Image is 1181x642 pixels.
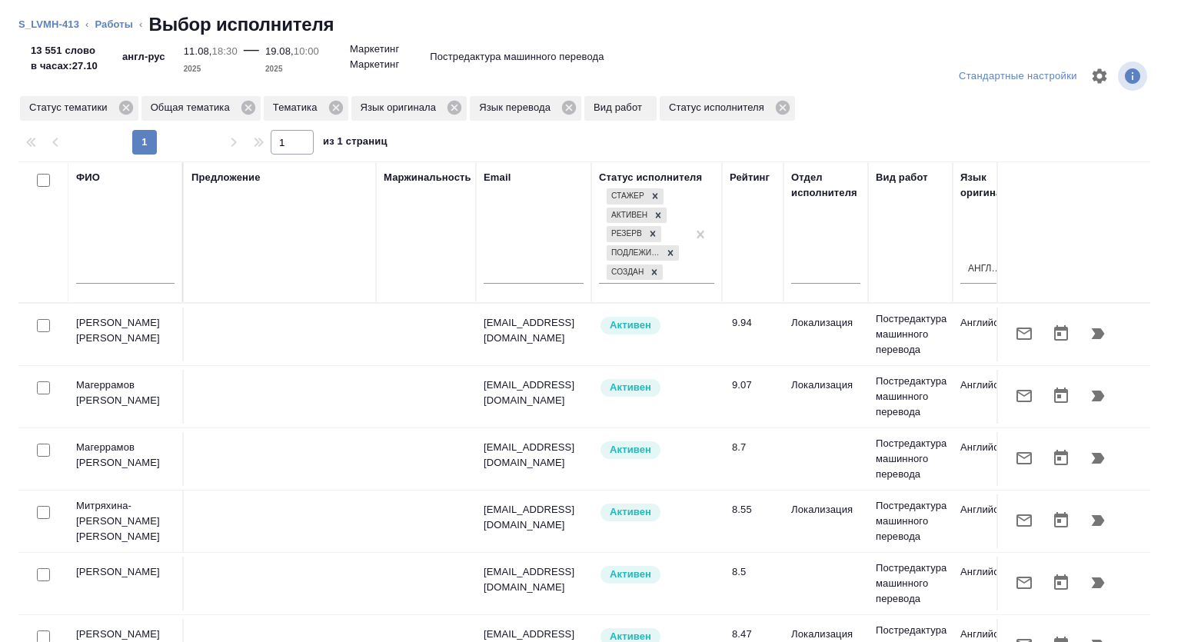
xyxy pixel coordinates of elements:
[607,188,647,205] div: Стажер
[1080,564,1116,601] button: Продолжить
[876,311,945,358] p: Постредактура машинного перевода
[730,170,770,185] div: Рейтинг
[732,627,776,642] div: 8.47
[1043,378,1080,414] button: Открыть календарь загрузки
[1043,502,1080,539] button: Открыть календарь загрузки
[1080,315,1116,352] button: Продолжить
[76,170,100,185] div: ФИО
[68,557,184,610] td: [PERSON_NAME]
[1081,58,1118,95] span: Настроить таблицу
[953,308,1037,361] td: Английский
[1080,440,1116,477] button: Продолжить
[20,96,138,121] div: Статус тематики
[37,506,50,519] input: Выбери исполнителей, чтобы отправить приглашение на работу
[68,432,184,486] td: Магеррамов [PERSON_NAME]
[264,96,348,121] div: Тематика
[384,170,471,185] div: Маржинальность
[610,380,651,395] p: Активен
[783,494,868,548] td: Локализация
[18,12,1163,37] nav: breadcrumb
[791,170,860,201] div: Отдел исполнителя
[31,43,98,58] p: 13 551 слово
[484,502,584,533] p: [EMAIL_ADDRESS][DOMAIN_NAME]
[1043,440,1080,477] button: Открыть календарь загрузки
[607,208,650,224] div: Активен
[953,432,1037,486] td: Английский
[139,17,142,32] li: ‹
[484,440,584,471] p: [EMAIL_ADDRESS][DOMAIN_NAME]
[244,37,259,77] div: —
[323,132,388,155] span: из 1 страниц
[732,315,776,331] div: 9.94
[607,226,644,242] div: Резерв
[212,45,238,57] p: 18:30
[430,49,604,65] p: Постредактура машинного перевода
[470,96,581,121] div: Язык перевода
[1006,502,1043,539] button: Отправить предложение о работе
[484,170,511,185] div: Email
[361,100,442,115] p: Язык оригинала
[610,318,651,333] p: Активен
[1043,564,1080,601] button: Открыть календарь загрузки
[1118,62,1150,91] span: Посмотреть информацию
[351,96,467,121] div: Язык оригинала
[876,374,945,420] p: Постредактура машинного перевода
[610,504,651,520] p: Активен
[953,494,1037,548] td: Английский
[599,170,702,185] div: Статус исполнителя
[151,100,235,115] p: Общая тематика
[660,96,795,121] div: Статус исполнителя
[732,440,776,455] div: 8.7
[610,567,651,582] p: Активен
[876,170,928,185] div: Вид работ
[68,370,184,424] td: Магеррамов [PERSON_NAME]
[605,244,680,263] div: Стажер, Активен, Резерв, Подлежит внедрению, Создан
[599,440,714,461] div: Рядовой исполнитель: назначай с учетом рейтинга
[953,370,1037,424] td: Английский
[273,100,323,115] p: Тематика
[594,100,647,115] p: Вид работ
[876,436,945,482] p: Постредактура машинного перевода
[29,100,113,115] p: Статус тематики
[1043,315,1080,352] button: Открыть календарь загрузки
[68,308,184,361] td: [PERSON_NAME] [PERSON_NAME]
[607,245,662,261] div: Подлежит внедрению
[955,65,1081,88] div: split button
[605,206,668,225] div: Стажер, Активен, Резерв, Подлежит внедрению, Создан
[599,378,714,398] div: Рядовой исполнитель: назначай с учетом рейтинга
[732,564,776,580] div: 8.5
[1006,378,1043,414] button: Отправить предложение о работе
[184,45,212,57] p: 11.08,
[1006,564,1043,601] button: Отправить предложение о работе
[605,263,664,282] div: Стажер, Активен, Резерв, Подлежит внедрению, Создан
[294,45,319,57] p: 10:00
[732,378,776,393] div: 9.07
[484,564,584,595] p: [EMAIL_ADDRESS][DOMAIN_NAME]
[479,100,556,115] p: Язык перевода
[607,264,646,281] div: Создан
[605,225,663,244] div: Стажер, Активен, Резерв, Подлежит внедрению, Создан
[37,319,50,332] input: Выбери исполнителей, чтобы отправить приглашение на работу
[484,378,584,408] p: [EMAIL_ADDRESS][DOMAIN_NAME]
[149,12,334,37] h2: Выбор исполнителя
[610,442,651,457] p: Активен
[95,18,133,30] a: Работы
[876,498,945,544] p: Постредактура машинного перевода
[783,370,868,424] td: Локализация
[37,568,50,581] input: Выбери исполнителей, чтобы отправить приглашение на работу
[599,564,714,585] div: Рядовой исполнитель: назначай с учетом рейтинга
[605,187,665,206] div: Стажер, Активен, Резерв, Подлежит внедрению, Создан
[1080,502,1116,539] button: Продолжить
[141,96,261,121] div: Общая тематика
[953,557,1037,610] td: Английский
[484,315,584,346] p: [EMAIL_ADDRESS][DOMAIN_NAME]
[1006,440,1043,477] button: Отправить предложение о работе
[18,18,79,30] a: S_LVMH-413
[669,100,770,115] p: Статус исполнителя
[968,262,1003,275] div: Английский
[37,444,50,457] input: Выбери исполнителей, чтобы отправить приглашение на работу
[960,170,1030,201] div: Язык оригинала
[599,315,714,336] div: Рядовой исполнитель: назначай с учетом рейтинга
[876,561,945,607] p: Постредактура машинного перевода
[1006,315,1043,352] button: Отправить предложение о работе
